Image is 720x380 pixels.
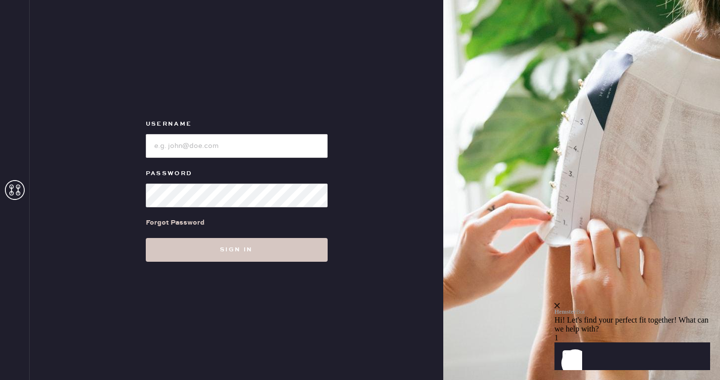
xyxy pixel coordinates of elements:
a: Forgot Password [146,207,205,238]
label: Username [146,118,328,130]
div: Forgot Password [146,217,205,228]
iframe: Front Chat [554,242,718,378]
input: e.g. john@doe.com [146,134,328,158]
label: Password [146,168,328,180]
button: Sign in [146,238,328,262]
